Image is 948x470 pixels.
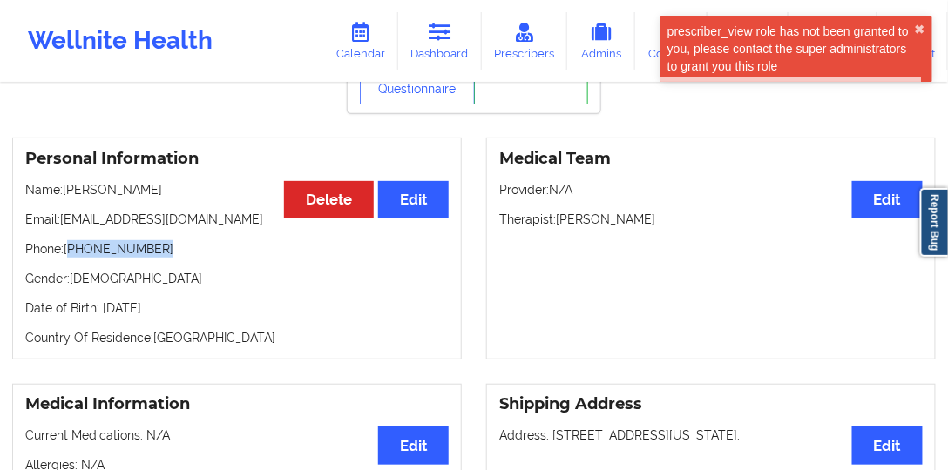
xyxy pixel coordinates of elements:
a: Coaches [635,12,708,70]
button: Edit [378,181,449,218]
a: Dashboard [398,12,482,70]
a: Admins [567,12,635,70]
p: Phone: [PHONE_NUMBER] [25,240,449,258]
p: Email: [EMAIL_ADDRESS][DOMAIN_NAME] [25,211,449,228]
h3: Medical Information [25,394,449,414]
h3: Personal Information [25,149,449,169]
p: Gender: [DEMOGRAPHIC_DATA] [25,270,449,287]
div: prescriber_view role has not been granted to you, please contact the super administrators to gran... [667,23,915,75]
p: Name: [PERSON_NAME] [25,181,449,198]
button: close [915,23,925,37]
button: Delete [284,181,374,218]
button: Edit [378,426,449,464]
a: Report Bug [920,188,948,257]
p: Address: [STREET_ADDRESS][US_STATE]. [499,426,923,444]
p: Country Of Residence: [GEOGRAPHIC_DATA] [25,329,449,346]
button: View Questionnaire [360,61,475,104]
h3: Shipping Address [499,394,923,414]
p: Provider: N/A [499,181,923,198]
a: Prescribers [482,12,568,70]
a: Calendar [323,12,398,70]
p: Therapist: [PERSON_NAME] [499,211,923,228]
a: Notes [474,61,589,104]
button: Edit [852,426,923,464]
p: Current Medications: N/A [25,426,449,444]
p: Date of Birth: [DATE] [25,299,449,317]
h3: Medical Team [499,149,923,169]
button: Edit [852,181,923,218]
